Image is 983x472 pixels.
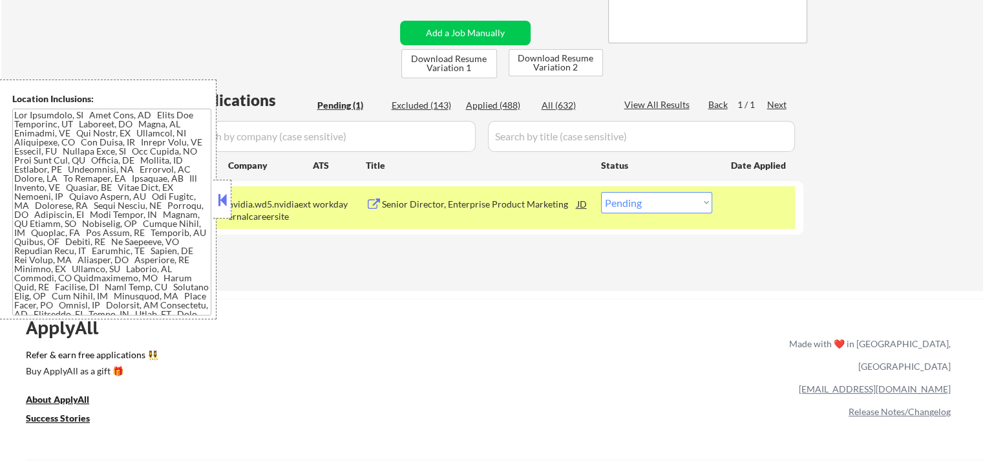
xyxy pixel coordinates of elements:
div: Applied (488) [466,99,531,112]
div: Title [366,159,589,172]
input: Search by title (case sensitive) [488,121,795,152]
div: Status [601,153,712,177]
div: Next [767,98,788,111]
div: Buy ApplyAll as a gift 🎁 [26,367,155,376]
button: Download Resume Variation 2 [509,49,603,76]
div: ApplyAll [26,317,113,339]
a: Release Notes/Changelog [849,406,951,417]
u: About ApplyAll [26,394,89,405]
div: Made with ❤️ in [GEOGRAPHIC_DATA], [GEOGRAPHIC_DATA] [784,332,951,378]
a: [EMAIL_ADDRESS][DOMAIN_NAME] [799,383,951,394]
div: View All Results [624,98,693,111]
div: Applications [185,92,313,108]
button: Add a Job Manually [400,21,531,45]
div: Date Applied [731,159,788,172]
div: Pending (1) [317,99,382,112]
a: Refer & earn free applications 👯‍♀️ [26,350,519,364]
a: About ApplyAll [26,392,107,409]
div: JD [576,192,589,215]
div: Senior Director, Enterprise Product Marketing [382,198,577,211]
div: All (632) [542,99,606,112]
a: Success Stories [26,411,107,427]
div: Company [228,159,313,172]
div: ATS [313,159,366,172]
div: Excluded (143) [392,99,456,112]
div: Location Inclusions: [12,92,211,105]
u: Success Stories [26,413,90,424]
div: Back [708,98,729,111]
input: Search by company (case sensitive) [185,121,476,152]
div: 1 / 1 [737,98,767,111]
button: Download Resume Variation 1 [401,49,497,78]
div: nvidia.wd5.nvidiaexternalcareersite [228,198,313,223]
a: Buy ApplyAll as a gift 🎁 [26,364,155,380]
div: workday [313,198,366,211]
